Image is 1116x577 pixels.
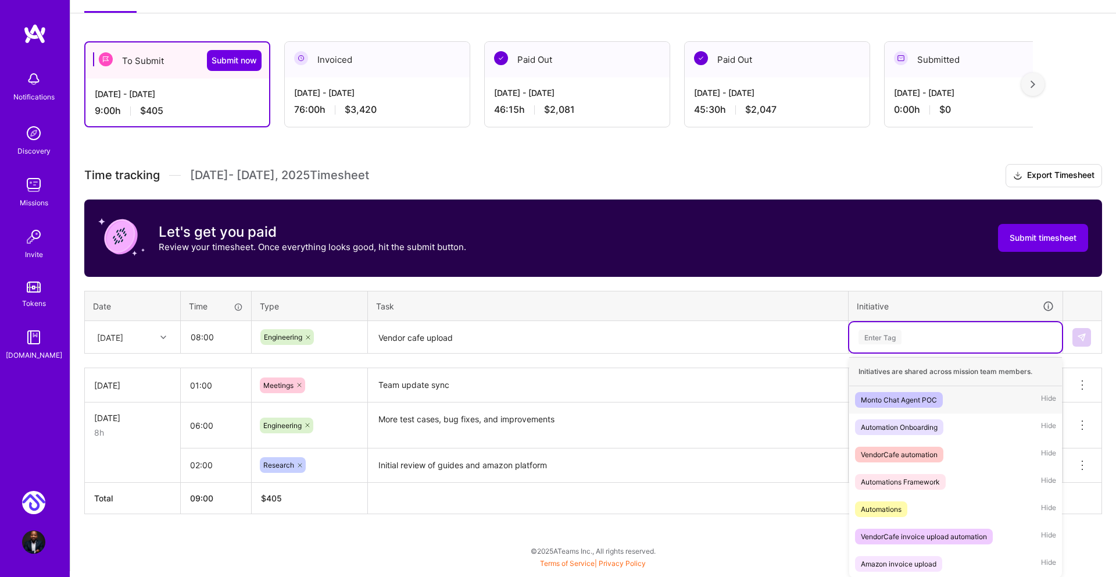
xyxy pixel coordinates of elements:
[6,349,62,361] div: [DOMAIN_NAME]
[98,213,145,260] img: coin
[369,369,847,401] textarea: Team update sync
[369,322,847,353] textarea: Vendor cafe upload
[369,450,847,482] textarea: Initial review of guides and amazon platform
[694,51,708,65] img: Paid Out
[263,421,302,430] span: Engineering
[494,51,508,65] img: Paid Out
[599,559,646,568] a: Privacy Policy
[894,104,1060,116] div: 0:00 h
[95,105,260,117] div: 9:00 h
[1006,164,1102,187] button: Export Timesheet
[861,558,936,570] div: Amazon invoice upload
[861,503,902,515] div: Automations
[1077,333,1086,342] img: Submit
[22,491,45,514] img: Monto: AI Payments Automation
[540,559,595,568] a: Terms of Service
[181,322,251,352] input: HH:MM
[263,461,294,469] span: Research
[861,394,937,406] div: Monto Chat Agent POC
[1041,392,1056,408] span: Hide
[252,291,368,321] th: Type
[1013,170,1022,182] i: icon Download
[22,173,45,197] img: teamwork
[97,331,123,343] div: [DATE]
[25,248,43,261] div: Invite
[207,50,262,71] button: Submit now
[1031,80,1035,88] img: right
[190,168,369,183] span: [DATE] - [DATE] , 2025 Timesheet
[294,87,460,99] div: [DATE] - [DATE]
[861,448,938,461] div: VendorCafe automation
[19,491,48,514] a: Monto: AI Payments Automation
[849,357,1062,386] div: Initiatives are shared across mission team members.
[294,51,308,65] img: Invoiced
[22,530,45,554] img: User Avatar
[261,493,282,503] span: $ 405
[263,381,294,390] span: Meetings
[22,326,45,349] img: guide book
[368,291,849,321] th: Task
[294,104,460,116] div: 76:00 h
[22,67,45,91] img: bell
[894,51,908,65] img: Submitted
[369,404,847,447] textarea: More test cases, bug fixes, and improvements
[22,297,46,309] div: Tokens
[694,104,860,116] div: 45:30 h
[544,104,575,116] span: $2,081
[181,410,251,441] input: HH:MM
[181,482,252,514] th: 09:00
[85,42,269,79] div: To Submit
[494,104,660,116] div: 46:15 h
[1041,501,1056,517] span: Hide
[19,530,48,554] a: User Avatar
[540,559,646,568] span: |
[859,328,902,346] div: Enter Tag
[745,104,777,116] span: $2,047
[85,291,181,321] th: Date
[22,225,45,248] img: Invite
[939,104,951,116] span: $0
[23,23,46,44] img: logo
[181,450,251,480] input: HH:MM
[17,145,51,157] div: Discovery
[685,42,870,77] div: Paid Out
[494,87,660,99] div: [DATE] - [DATE]
[861,530,987,543] div: VendorCafe invoice upload automation
[1041,529,1056,544] span: Hide
[694,87,860,99] div: [DATE] - [DATE]
[861,476,940,488] div: Automations Framework
[189,300,243,312] div: Time
[1041,556,1056,572] span: Hide
[894,87,1060,99] div: [DATE] - [DATE]
[885,42,1069,77] div: Submitted
[94,412,171,424] div: [DATE]
[1041,474,1056,490] span: Hide
[160,334,166,340] i: icon Chevron
[84,168,160,183] span: Time tracking
[159,241,466,253] p: Review your timesheet. Once everything looks good, hit the submit button.
[1041,419,1056,435] span: Hide
[99,52,113,66] img: To Submit
[181,370,251,401] input: HH:MM
[140,105,163,117] span: $405
[1010,232,1076,244] span: Submit timesheet
[94,379,171,391] div: [DATE]
[264,333,302,341] span: Engineering
[285,42,470,77] div: Invoiced
[998,224,1088,252] button: Submit timesheet
[95,88,260,100] div: [DATE] - [DATE]
[861,421,938,433] div: Automation Onboarding
[22,122,45,145] img: discovery
[857,300,1054,313] div: Initiative
[13,91,55,103] div: Notifications
[159,223,466,241] h3: Let's get you paid
[345,104,377,116] span: $3,420
[1041,447,1056,462] span: Hide
[85,482,181,514] th: Total
[485,42,670,77] div: Paid Out
[94,426,171,439] div: 8h
[70,536,1116,565] div: © 2025 ATeams Inc., All rights reserved.
[212,55,257,66] span: Submit now
[27,282,41,293] img: tokens
[20,197,48,209] div: Missions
